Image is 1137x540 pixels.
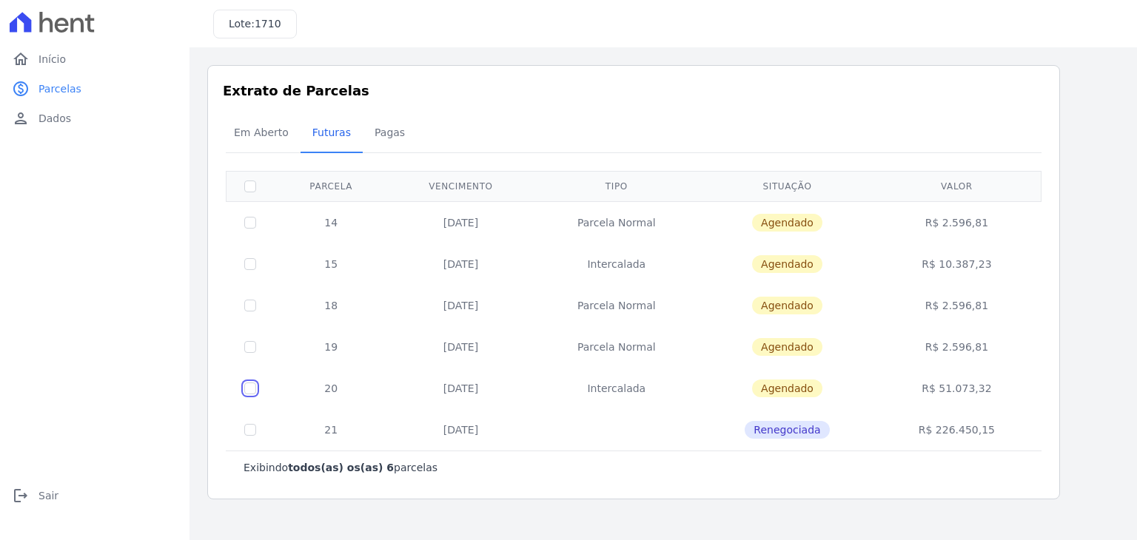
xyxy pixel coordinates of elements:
td: 20 [274,368,388,409]
b: todos(as) os(as) 6 [288,462,394,473]
span: Agendado [752,255,822,273]
td: 18 [274,285,388,326]
th: Vencimento [388,171,533,201]
a: personDados [6,104,184,133]
span: Futuras [303,118,360,147]
td: 19 [274,326,388,368]
span: Agendado [752,297,822,314]
td: R$ 10.387,23 [875,243,1039,285]
i: paid [12,80,30,98]
td: [DATE] [388,285,533,326]
span: Pagas [366,118,414,147]
td: 14 [274,201,388,243]
span: 1710 [255,18,281,30]
h3: Extrato de Parcelas [223,81,1044,101]
i: logout [12,487,30,504]
a: paidParcelas [6,74,184,104]
td: Parcela Normal [534,326,700,368]
span: Início [38,52,66,67]
span: Em Aberto [225,118,298,147]
td: [DATE] [388,326,533,368]
td: [DATE] [388,409,533,450]
a: Em Aberto [222,115,301,153]
span: Agendado [752,379,822,397]
td: Parcela Normal [534,285,700,326]
td: [DATE] [388,243,533,285]
span: Agendado [752,214,822,232]
td: R$ 226.450,15 [875,409,1039,450]
td: [DATE] [388,368,533,409]
td: Intercalada [534,243,700,285]
td: 21 [274,409,388,450]
a: homeInício [6,44,184,74]
td: 15 [274,243,388,285]
td: [DATE] [388,201,533,243]
i: person [12,109,30,127]
th: Situação [700,171,875,201]
td: R$ 2.596,81 [875,326,1039,368]
td: Parcela Normal [534,201,700,243]
td: Intercalada [534,368,700,409]
td: R$ 2.596,81 [875,201,1039,243]
a: logoutSair [6,481,184,510]
p: Exibindo parcelas [244,460,437,475]
span: Dados [38,111,71,126]
td: R$ 51.073,32 [875,368,1039,409]
span: Parcelas [38,81,81,96]
span: Sair [38,488,58,503]
h3: Lote: [229,16,281,32]
i: home [12,50,30,68]
span: Renegociada [745,421,829,439]
td: R$ 2.596,81 [875,285,1039,326]
a: Pagas [363,115,417,153]
th: Tipo [534,171,700,201]
th: Valor [875,171,1039,201]
span: Agendado [752,338,822,356]
th: Parcela [274,171,388,201]
a: Futuras [301,115,363,153]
